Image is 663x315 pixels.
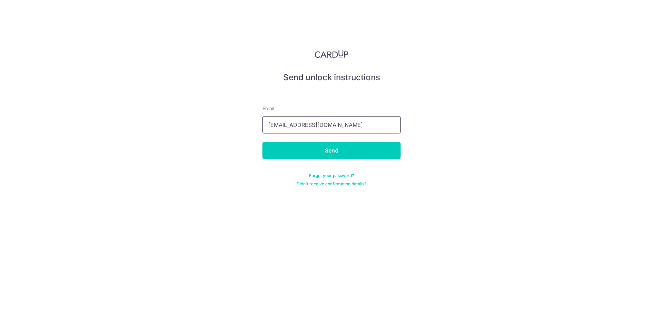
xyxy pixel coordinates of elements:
a: Forgot your password? [309,173,354,178]
a: Didn't receive confirmation details? [297,181,366,187]
span: translation missing: en.devise.label.Email [262,105,274,111]
input: Send [262,142,401,159]
input: Enter your Email [262,116,401,133]
h5: Send unlock instructions [262,72,401,83]
img: CardUp Logo [315,50,348,58]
